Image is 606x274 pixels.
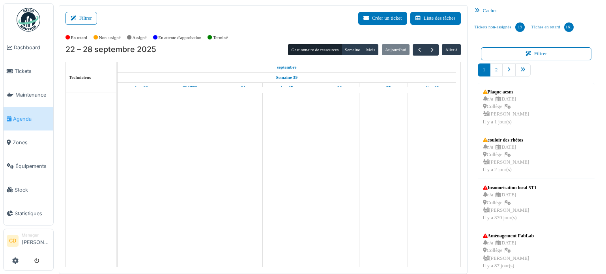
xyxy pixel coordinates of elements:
[4,201,53,225] a: Statistiques
[15,162,50,170] span: Équipements
[483,88,529,95] div: Plaque aesm
[15,67,50,75] span: Tickets
[363,44,379,55] button: Mois
[4,60,53,83] a: Tickets
[65,12,97,25] button: Filtrer
[327,83,344,93] a: 26 septembre 2025
[410,12,461,25] button: Liste des tâches
[71,34,87,41] label: En retard
[374,83,393,93] a: 27 septembre 2025
[426,44,439,56] button: Suivant
[481,230,536,272] a: Aménagement FabLab n/a |[DATE] Collège | [PERSON_NAME]Il y a 87 jour(s)
[481,134,531,176] a: couloir des rhétos n/a |[DATE] Collège | [PERSON_NAME]Il y a 2 jour(s)
[423,83,441,93] a: 28 septembre 2025
[471,17,528,38] a: Tickets non-assignés
[358,12,407,25] button: Créer un ticket
[288,44,342,55] button: Gestionnaire de ressources
[279,83,295,93] a: 25 septembre 2025
[4,83,53,107] a: Maintenance
[483,144,529,174] div: n/a | [DATE] Collège | [PERSON_NAME] Il y a 2 jour(s)
[213,34,228,41] label: Terminé
[15,91,50,99] span: Maintenance
[483,136,529,144] div: couloir des rhétos
[230,83,247,93] a: 24 septembre 2025
[442,44,460,55] button: Aller à
[490,63,503,76] a: 2
[13,115,50,123] span: Agenda
[481,86,531,128] a: Plaque aesm n/a |[DATE] Collège | [PERSON_NAME]Il y a 1 jour(s)
[133,83,150,93] a: 22 septembre 2025
[483,232,534,239] div: Aménagement FabLab
[342,44,363,55] button: Semaine
[4,107,53,130] a: Agenda
[17,8,40,32] img: Badge_color-CXgf-gQk.svg
[4,36,53,60] a: Dashboard
[4,178,53,201] a: Stock
[274,73,299,82] a: Semaine 39
[564,22,574,32] div: 161
[481,182,539,224] a: Insonorisation local 5T1 n/a |[DATE] Collège | [PERSON_NAME]Il y a 370 jour(s)
[99,34,121,41] label: Non assigné
[4,130,53,154] a: Zones
[22,232,50,249] li: [PERSON_NAME]
[4,154,53,178] a: Équipements
[22,232,50,238] div: Manager
[14,44,50,51] span: Dashboard
[382,44,410,55] button: Aujourd'hui
[275,62,299,72] a: 22 septembre 2025
[413,44,426,56] button: Précédent
[15,186,50,194] span: Stock
[13,139,50,146] span: Zones
[65,45,156,54] h2: 22 – 28 septembre 2025
[15,210,50,217] span: Statistiques
[181,83,200,93] a: 23 septembre 2025
[515,22,525,32] div: 19
[483,191,537,222] div: n/a | [DATE] Collège | [PERSON_NAME] Il y a 370 jour(s)
[483,239,534,270] div: n/a | [DATE] Collège | [PERSON_NAME] Il y a 87 jour(s)
[483,95,529,126] div: n/a | [DATE] Collège | [PERSON_NAME] Il y a 1 jour(s)
[528,17,577,38] a: Tâches en retard
[483,184,537,191] div: Insonorisation local 5T1
[478,63,490,76] a: 1
[481,47,592,60] button: Filtrer
[471,5,601,17] div: Cacher
[133,34,147,41] label: Assigné
[7,235,19,247] li: CD
[158,34,201,41] label: En attente d'approbation
[478,63,595,83] nav: pager
[69,75,91,80] span: Techniciens
[7,232,50,251] a: CD Manager[PERSON_NAME]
